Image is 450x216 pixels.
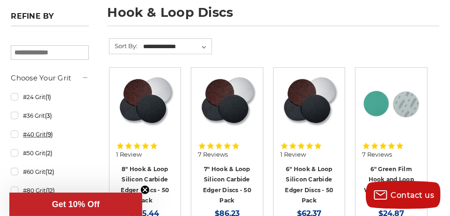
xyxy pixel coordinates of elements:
[11,12,88,26] h5: Refine by
[46,131,53,138] span: (9)
[11,72,88,84] h5: Choose Your Grit
[198,74,256,133] a: Silicon Carbide 7" Hook & Loop Edger Discs
[280,91,339,116] a: Quick view
[116,91,174,116] a: Quick view
[391,191,435,200] span: Contact us
[140,185,150,194] button: Close teaser
[11,164,88,180] a: #60 Grit
[280,75,339,132] img: Silicon Carbide 6" Hook & Loop Edger Discs
[362,151,392,158] span: 7 Reviews
[362,74,421,133] img: 6-inch 60-grit green film hook and loop sanding discs with fast cutting aluminum oxide for coarse...
[45,150,52,157] span: (2)
[362,91,421,116] a: Quick view
[11,182,88,199] a: #80 Grit
[285,166,333,204] a: 6" Hook & Loop Silicon Carbide Edger Discs - 50 Pack
[107,6,439,26] h1: hook & loop discs
[45,112,52,119] span: (3)
[203,166,251,204] a: 7" Hook & Loop Silicon Carbide Edger Discs - 50 Pack
[198,151,228,158] span: 7 Reviews
[280,151,306,158] span: 1 Review
[46,187,55,194] span: (12)
[45,94,51,101] span: (1)
[198,75,256,132] img: Silicon Carbide 7" Hook & Loop Edger Discs
[116,75,174,132] img: Silicon Carbide 8" Hook & Loop Edger Discs
[52,200,100,209] span: Get 10% Off
[198,91,256,116] a: Quick view
[109,39,138,53] label: Sort By:
[116,74,174,133] a: Silicon Carbide 8" Hook & Loop Edger Discs
[116,151,142,158] span: 1 Review
[11,145,88,161] a: #50 Grit
[280,74,339,133] a: Silicon Carbide 6" Hook & Loop Edger Discs
[11,126,88,143] a: #40 Grit
[11,108,88,124] a: #36 Grit
[9,193,142,216] div: Get 10% OffClose teaser
[142,40,211,54] select: Sort By:
[364,166,419,204] a: 6" Green Film Hook and Loop Wet / Dry Sanding Discs - 50 Pack
[366,181,441,209] button: Contact us
[11,89,88,105] a: #24 Grit
[45,168,54,175] span: (12)
[121,166,169,204] a: 8" Hook & Loop Silicon Carbide Edger Discs - 50 Pack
